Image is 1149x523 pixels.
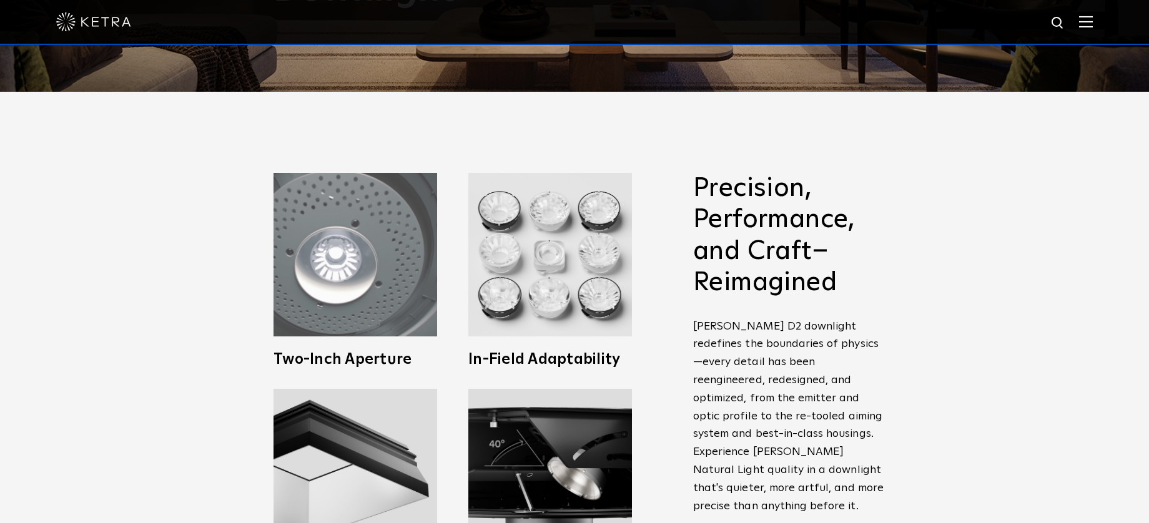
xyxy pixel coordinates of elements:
[56,12,131,31] img: ketra-logo-2019-white
[468,173,632,336] img: Ketra D2 LED Downlight fixtures with Wireless Control
[693,173,887,299] h2: Precision, Performance, and Craft–Reimagined
[693,318,887,516] p: [PERSON_NAME] D2 downlight redefines the boundaries of physics—every detail has been reengineered...
[1079,16,1093,27] img: Hamburger%20Nav.svg
[1050,16,1066,31] img: search icon
[274,352,437,367] h3: Two-Inch Aperture
[468,352,632,367] h3: In-Field Adaptability
[274,173,437,336] img: Ketra 2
